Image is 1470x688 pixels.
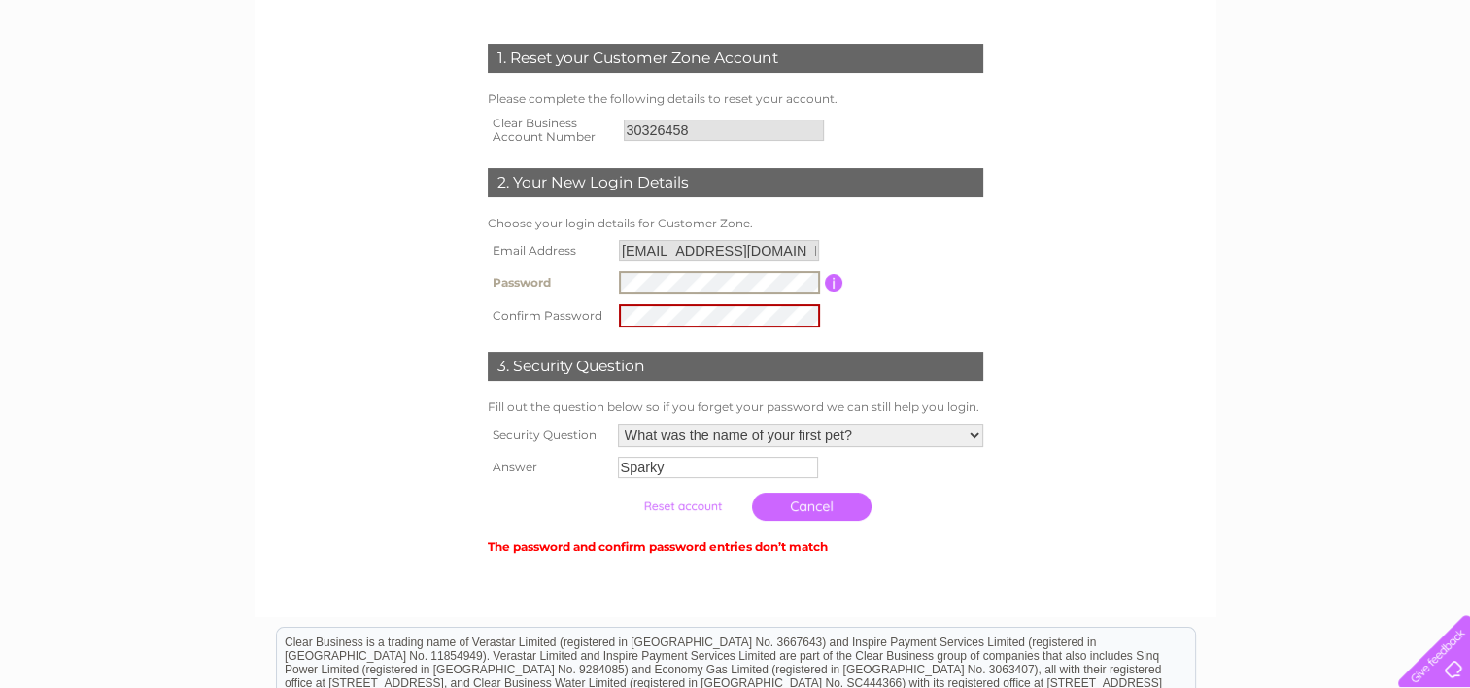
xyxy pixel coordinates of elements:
[1247,83,1289,97] a: Energy
[483,266,614,299] th: Password
[483,531,988,559] td: The password and confirm password entries don’t match
[1411,83,1458,97] a: Contact
[483,396,988,419] td: Fill out the question below so if you forget your password we can still help you login.
[1198,83,1235,97] a: Water
[488,352,983,381] div: 3. Security Question
[1301,83,1359,97] a: Telecoms
[752,493,872,521] a: Cancel
[488,44,983,73] div: 1. Reset your Customer Zone Account
[483,452,613,483] th: Answer
[1104,10,1238,34] a: 0333 014 3131
[51,51,151,110] img: logo.png
[483,111,619,150] th: Clear Business Account Number
[483,299,614,332] th: Confirm Password
[483,235,614,266] th: Email Address
[277,11,1195,94] div: Clear Business is a trading name of Verastar Limited (registered in [GEOGRAPHIC_DATA] No. 3667643...
[825,274,843,292] input: Information
[623,493,742,520] input: Submit
[483,87,988,111] td: Please complete the following details to reset your account.
[483,212,988,235] td: Choose your login details for Customer Zone.
[483,419,613,452] th: Security Question
[488,168,983,197] div: 2. Your New Login Details
[1371,83,1399,97] a: Blog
